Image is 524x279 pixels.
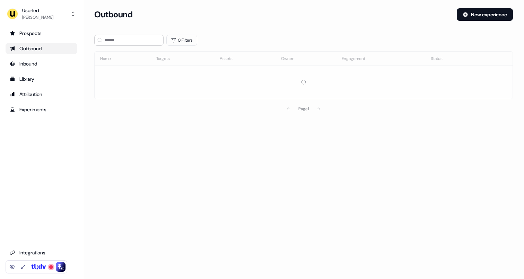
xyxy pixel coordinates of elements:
[10,30,73,37] div: Prospects
[22,7,53,14] div: Userled
[10,91,73,98] div: Attribution
[6,43,77,54] a: Go to outbound experience
[10,76,73,82] div: Library
[10,45,73,52] div: Outbound
[6,28,77,39] a: Go to prospects
[6,6,77,22] button: Userled[PERSON_NAME]
[10,60,73,67] div: Inbound
[94,9,132,20] h3: Outbound
[6,104,77,115] a: Go to experiments
[10,249,73,256] div: Integrations
[6,247,77,258] a: Go to integrations
[166,35,197,46] button: 0 Filters
[6,73,77,85] a: Go to templates
[22,14,53,21] div: [PERSON_NAME]
[6,89,77,100] a: Go to attribution
[6,58,77,69] a: Go to Inbound
[457,8,513,21] button: New experience
[10,106,73,113] div: Experiments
